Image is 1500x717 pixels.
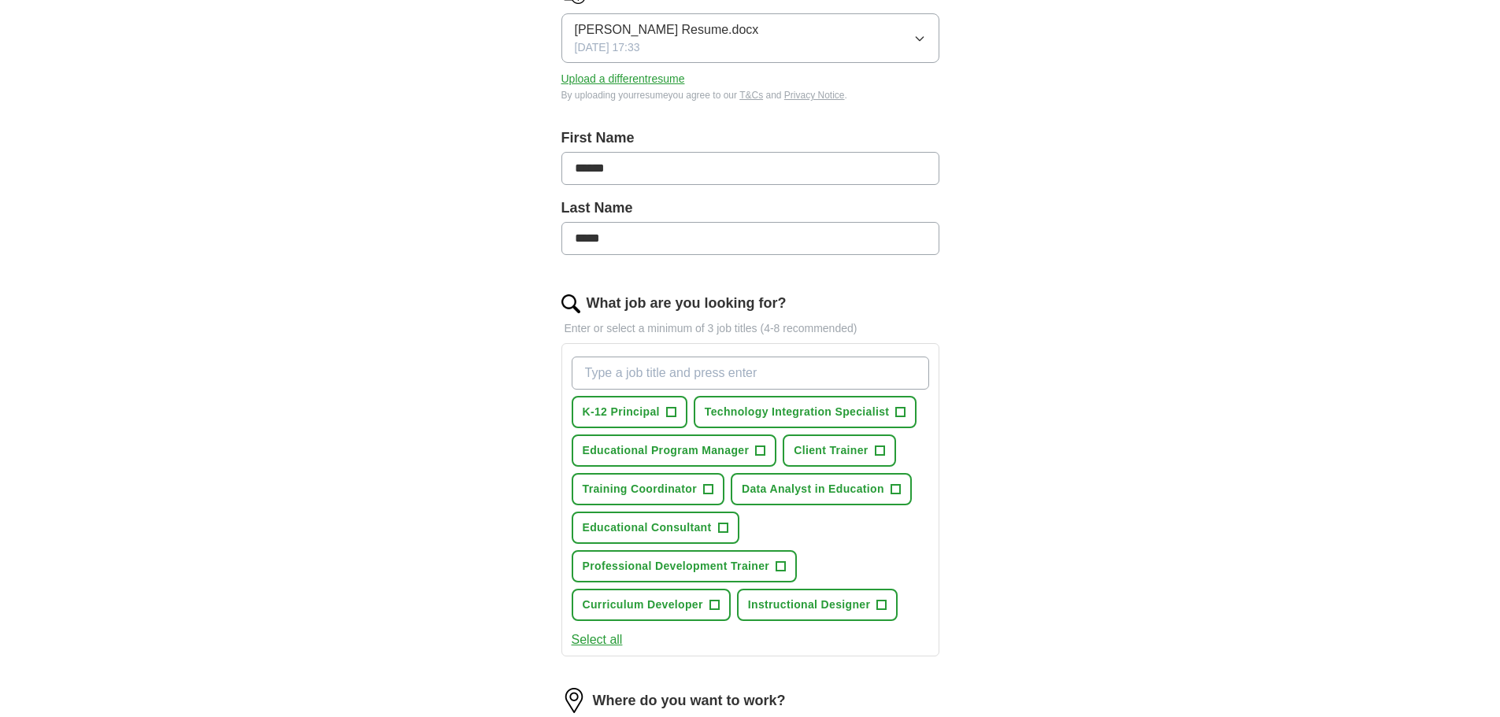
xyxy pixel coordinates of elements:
button: Upload a differentresume [561,71,685,87]
span: Client Trainer [794,442,868,459]
button: Data Analyst in Education [731,473,912,505]
img: search.png [561,294,580,313]
button: Technology Integration Specialist [694,396,917,428]
span: [PERSON_NAME] Resume.docx [575,20,759,39]
a: T&Cs [739,90,763,101]
span: Data Analyst in Education [742,481,884,497]
div: By uploading your resume you agree to our and . [561,88,939,102]
button: Professional Development Trainer [572,550,798,582]
label: Last Name [561,198,939,219]
button: Educational Program Manager [572,434,777,467]
button: Training Coordinator [572,473,724,505]
button: Instructional Designer [737,589,898,621]
span: K-12 Principal [583,404,660,420]
input: Type a job title and press enter [572,357,929,390]
img: location.png [561,688,587,713]
span: [DATE] 17:33 [575,39,640,56]
button: Select all [572,630,623,649]
button: Curriculum Developer [572,589,731,621]
span: Training Coordinator [583,481,697,497]
span: Educational Program Manager [583,442,750,459]
button: Educational Consultant [572,512,739,544]
span: Curriculum Developer [583,597,703,613]
span: Technology Integration Specialist [705,404,890,420]
button: K-12 Principal [572,396,687,428]
span: Instructional Designer [748,597,871,613]
a: Privacy Notice [784,90,845,101]
button: [PERSON_NAME] Resume.docx[DATE] 17:33 [561,13,939,63]
label: What job are you looking for? [587,293,787,314]
p: Enter or select a minimum of 3 job titles (4-8 recommended) [561,320,939,337]
label: Where do you want to work? [593,690,786,711]
span: Professional Development Trainer [583,558,770,575]
button: Client Trainer [783,434,895,467]
label: First Name [561,128,939,149]
span: Educational Consultant [583,519,712,536]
